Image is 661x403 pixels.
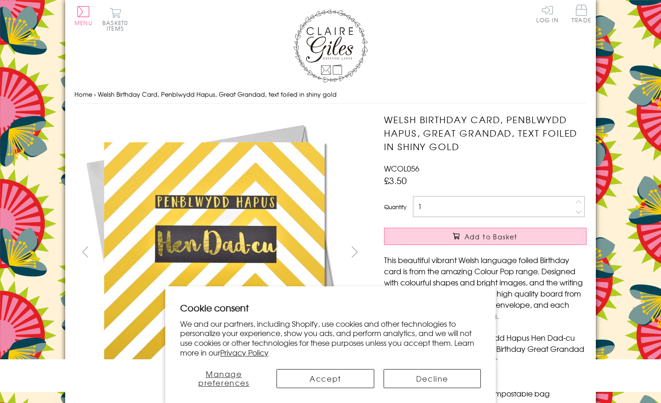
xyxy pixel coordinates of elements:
[293,9,368,83] img: Claire Giles Greetings Cards
[384,254,587,321] p: This beautiful vibrant Welsh language foiled Birthday card is from the amazing Colour Pop range. ...
[384,163,419,174] span: WCOL056
[384,228,587,245] button: Add to Basket
[572,5,591,25] a: Trade
[102,7,128,31] button: Basket0 items
[74,85,587,104] nav: breadcrumbs
[277,369,374,388] button: Accept
[107,19,128,33] span: 0 items
[344,241,365,262] button: next
[74,113,354,392] img: Welsh Birthday Card, Penblwydd Hapus, Great Grandad, text foiled in shiny gold
[384,203,406,211] label: Quantity
[180,319,481,357] p: We and our partners, including Shopify, use cookies and other technologies to personalize your ex...
[198,368,250,388] span: Manage preferences
[220,347,269,358] a: Privacy Policy
[94,90,96,99] span: ›
[384,369,481,388] button: Decline
[74,6,93,26] button: Menu
[180,369,267,388] button: Manage preferences
[384,113,587,153] h1: Welsh Birthday Card, Penblwydd Hapus, Great Grandad, text foiled in shiny gold
[465,232,518,241] span: Add to Basket
[384,174,407,187] span: £3.50
[74,90,92,99] a: Home
[74,241,95,262] button: prev
[536,5,559,23] a: Log In
[365,113,645,392] img: Welsh Birthday Card, Penblwydd Hapus, Great Grandad, text foiled in shiny gold
[572,5,591,23] span: Trade
[98,90,337,99] span: Welsh Birthday Card, Penblwydd Hapus, Great Grandad, text foiled in shiny gold
[180,301,481,314] h2: Cookie consent
[74,19,93,27] span: Menu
